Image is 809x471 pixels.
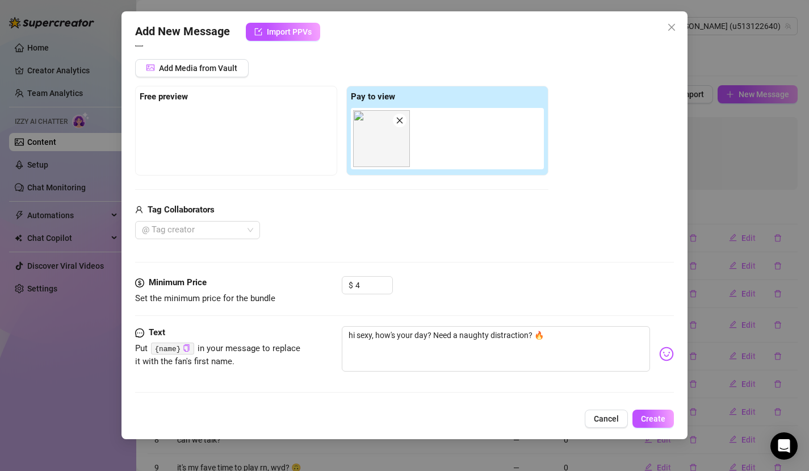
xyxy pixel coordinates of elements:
strong: Tag Collaborators [148,205,215,215]
img: media [353,110,410,167]
span: copy [183,344,190,352]
span: close [667,23,676,32]
strong: Minimum Price [149,277,207,287]
code: {name} [151,343,194,355]
button: Import PPVs [246,23,320,41]
button: Cancel [585,410,628,428]
span: Put in your message to replace it with the fan's first name. [135,343,301,367]
span: dollar [135,276,144,290]
span: import [254,28,262,36]
span: message [135,326,144,340]
span: picture [146,64,154,72]
div: Open Intercom Messenger [770,432,798,460]
span: Cancel [594,414,619,423]
span: Create [641,414,665,423]
strong: Free preview [140,91,188,102]
strong: Text [149,327,165,337]
strong: Pay to view [351,91,395,102]
span: Add Media from Vault [159,64,237,73]
textarea: hi sexy, how's your day? Need a naughty distraction? 🔥 [342,326,651,372]
button: Create [632,410,674,428]
span: Close [663,23,681,32]
img: svg%3e [659,347,674,361]
span: user [135,203,143,217]
span: Import PPVs [267,27,312,36]
button: Add Media from Vault [135,59,249,77]
button: Click to Copy [183,344,190,353]
button: Close [663,18,681,36]
span: Add New Message [135,23,230,41]
span: close [396,116,404,124]
span: Set the minimum price for the bundle [135,293,275,303]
